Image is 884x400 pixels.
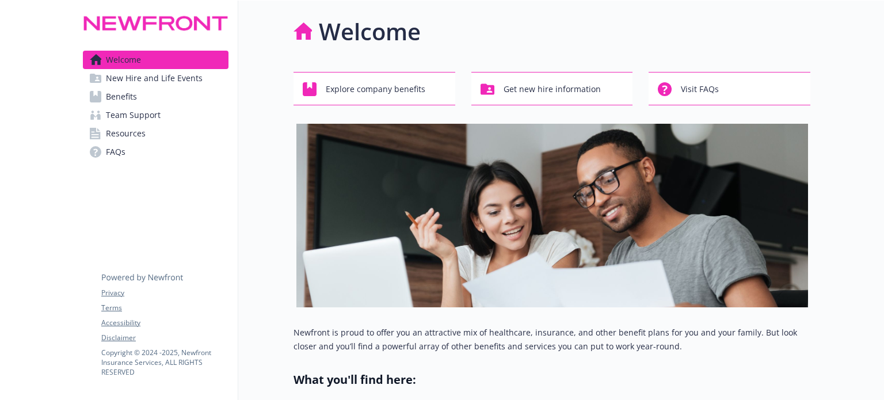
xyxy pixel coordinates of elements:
button: Get new hire information [471,72,633,105]
a: Welcome [83,51,228,69]
span: New Hire and Life Events [106,69,203,87]
span: Benefits [106,87,137,106]
span: Explore company benefits [326,78,425,100]
a: Accessibility [101,318,228,328]
span: Visit FAQs [681,78,719,100]
span: FAQs [106,143,125,161]
span: Team Support [106,106,161,124]
a: Disclaimer [101,333,228,343]
a: FAQs [83,143,228,161]
button: Visit FAQs [649,72,810,105]
span: Get new hire information [504,78,601,100]
a: Team Support [83,106,228,124]
h2: What you'll find here: [294,372,810,388]
a: New Hire and Life Events [83,69,228,87]
a: Benefits [83,87,228,106]
p: Newfront is proud to offer you an attractive mix of healthcare, insurance, and other benefit plan... [294,326,810,353]
img: overview page banner [296,124,808,307]
a: Resources [83,124,228,143]
p: Copyright © 2024 - 2025 , Newfront Insurance Services, ALL RIGHTS RESERVED [101,348,228,377]
span: Welcome [106,51,141,69]
button: Explore company benefits [294,72,455,105]
a: Terms [101,303,228,313]
span: Resources [106,124,146,143]
a: Privacy [101,288,228,298]
h1: Welcome [319,14,421,49]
